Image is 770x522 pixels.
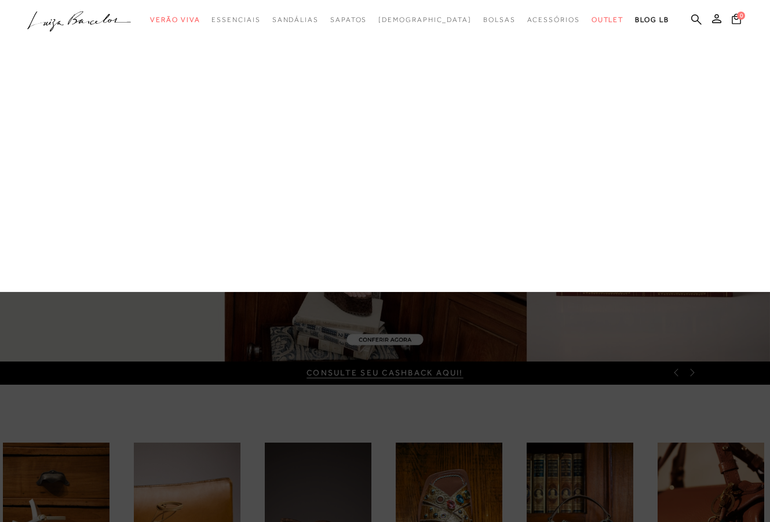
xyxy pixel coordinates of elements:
span: Acessórios [527,16,580,24]
span: [DEMOGRAPHIC_DATA] [378,16,472,24]
span: Bolsas [483,16,516,24]
a: noSubCategoriesText [378,9,472,31]
a: BLOG LB [635,9,669,31]
a: categoryNavScreenReaderText [330,9,367,31]
a: categoryNavScreenReaderText [150,9,200,31]
span: Verão Viva [150,16,200,24]
a: categoryNavScreenReaderText [592,9,624,31]
span: Outlet [592,16,624,24]
span: Essenciais [211,16,260,24]
a: categoryNavScreenReaderText [272,9,319,31]
a: categoryNavScreenReaderText [211,9,260,31]
a: categoryNavScreenReaderText [483,9,516,31]
span: BLOG LB [635,16,669,24]
span: Sandálias [272,16,319,24]
a: categoryNavScreenReaderText [527,9,580,31]
button: 0 [728,13,745,28]
span: 0 [737,12,745,20]
span: Sapatos [330,16,367,24]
